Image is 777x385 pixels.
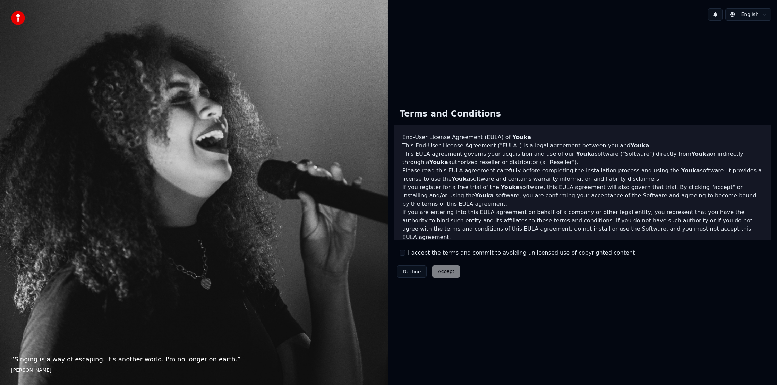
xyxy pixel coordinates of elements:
[402,150,763,166] p: This EULA agreement governs your acquisition and use of our software ("Software") directly from o...
[452,176,470,182] span: Youka
[576,151,595,157] span: Youka
[402,183,763,208] p: If you register for a free trial of the software, this EULA agreement will also govern that trial...
[512,134,531,140] span: Youka
[11,367,377,374] footer: [PERSON_NAME]
[402,208,763,241] p: If you are entering into this EULA agreement on behalf of a company or other legal entity, you re...
[402,133,763,142] h3: End-User License Agreement (EULA) of
[691,151,710,157] span: Youka
[475,192,494,199] span: Youka
[11,11,25,25] img: youka
[408,249,635,257] label: I accept the terms and commit to avoiding unlicensed use of copyrighted content
[429,159,448,165] span: Youka
[630,142,649,149] span: Youka
[402,166,763,183] p: Please read this EULA agreement carefully before completing the installation process and using th...
[402,142,763,150] p: This End-User License Agreement ("EULA") is a legal agreement between you and
[397,265,427,278] button: Decline
[394,103,506,125] div: Terms and Conditions
[501,184,520,190] span: Youka
[681,167,700,174] span: Youka
[11,354,377,364] p: “ Singing is a way of escaping. It's another world. I'm no longer on earth. ”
